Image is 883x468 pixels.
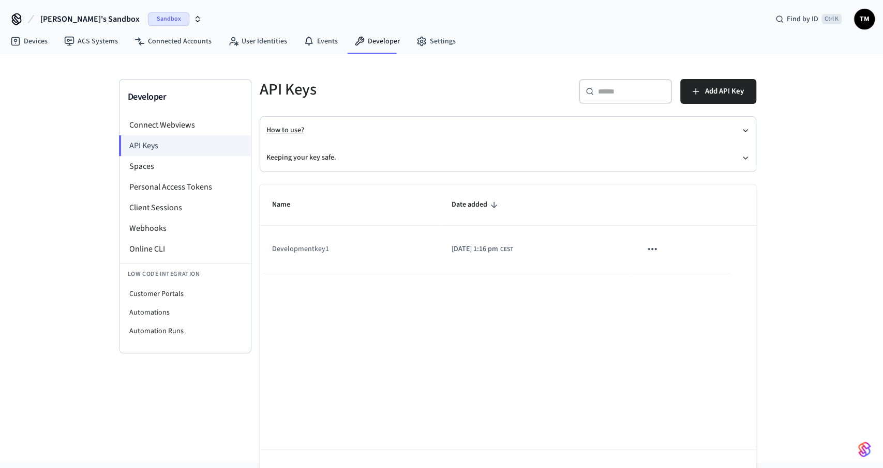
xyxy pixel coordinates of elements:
div: Find by IDCtrl K [767,10,850,28]
button: TM [854,9,875,29]
li: Client Sessions [119,197,251,218]
li: Customer Portals [119,285,251,303]
li: Spaces [119,156,251,177]
li: Automations [119,303,251,322]
img: SeamLogoGradient.69752ec5.svg [858,441,871,458]
a: Events [295,32,346,51]
a: User Identities [220,32,295,51]
div: Europe/Zagreb [452,244,513,255]
li: Low Code Integration [119,263,251,285]
span: [DATE] 1:16 pm [452,244,498,255]
span: [PERSON_NAME]'s Sandbox [40,13,140,25]
a: Connected Accounts [126,32,220,51]
h3: Developer [128,90,243,104]
span: CEST [500,245,513,254]
button: Keeping your key safe. [266,144,750,171]
span: Find by ID [787,14,818,24]
td: Developmentkey1 [260,226,439,273]
span: TM [855,10,874,28]
li: Automation Runs [119,322,251,340]
a: Settings [408,32,464,51]
li: Webhooks [119,218,251,239]
h5: API Keys [260,79,502,100]
button: How to use? [266,117,750,144]
li: API Keys [119,135,251,156]
a: Developer [346,32,408,51]
span: Name [272,197,304,213]
span: Add API Key [705,85,744,98]
span: Sandbox [148,12,189,26]
li: Connect Webviews [119,115,251,135]
a: Devices [2,32,56,51]
table: sticky table [260,184,756,273]
button: Add API Key [680,79,756,104]
a: ACS Systems [56,32,126,51]
span: Date added [452,197,501,213]
li: Online CLI [119,239,251,259]
li: Personal Access Tokens [119,177,251,197]
span: Ctrl K [821,14,842,24]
